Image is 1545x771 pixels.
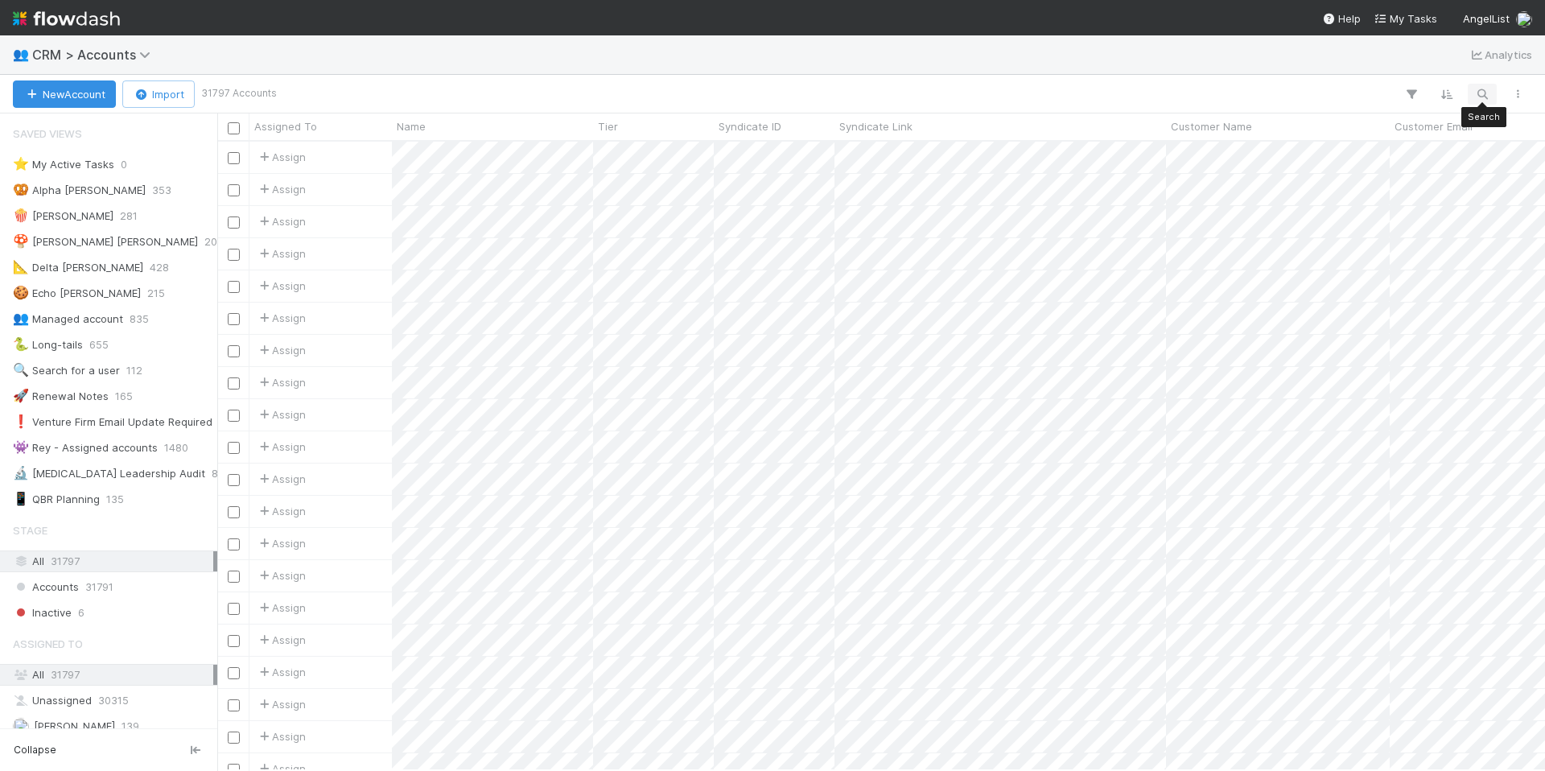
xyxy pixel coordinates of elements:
[78,603,84,623] span: 6
[256,567,306,583] span: Assign
[13,206,113,226] div: [PERSON_NAME]
[13,260,29,274] span: 📐
[201,86,277,101] small: 31797 Accounts
[256,728,306,744] span: Assign
[13,208,29,222] span: 🍿
[121,155,127,175] span: 0
[256,439,306,455] span: Assign
[13,335,83,355] div: Long-tails
[13,47,29,61] span: 👥
[256,664,306,680] div: Assign
[228,184,240,196] input: Toggle Row Selected
[13,466,29,480] span: 🔬
[228,345,240,357] input: Toggle Row Selected
[32,47,159,63] span: CRM > Accounts
[228,667,240,679] input: Toggle Row Selected
[228,152,240,164] input: Toggle Row Selected
[13,691,213,711] div: Unassigned
[13,718,29,734] img: avatar_18c010e4-930e-4480-823a-7726a265e9dd.png
[89,335,109,355] span: 655
[256,406,306,423] span: Assign
[13,489,100,509] div: QBR Planning
[13,603,72,623] span: Inactive
[256,600,306,616] span: Assign
[254,118,317,134] span: Assigned To
[85,577,113,597] span: 31791
[228,281,240,293] input: Toggle Row Selected
[147,283,165,303] span: 215
[228,216,240,229] input: Toggle Row Selected
[13,118,82,150] span: Saved Views
[122,716,139,736] span: 139
[13,258,143,278] div: Delta [PERSON_NAME]
[256,342,306,358] span: Assign
[13,438,158,458] div: Rey - Assigned accounts
[204,232,224,252] span: 203
[256,696,306,712] span: Assign
[13,183,29,196] span: 🥨
[13,157,29,171] span: ⭐
[598,118,618,134] span: Tier
[34,719,115,732] span: [PERSON_NAME]
[164,438,188,458] span: 1480
[13,5,120,32] img: logo-inverted-e16ddd16eac7371096b0.svg
[120,206,138,226] span: 281
[228,603,240,615] input: Toggle Row Selected
[1463,12,1510,25] span: AngelList
[115,386,133,406] span: 165
[122,80,195,108] button: Import
[13,464,205,484] div: [MEDICAL_DATA] Leadership Audit
[13,286,29,299] span: 🍪
[256,278,306,294] span: Assign
[13,361,120,381] div: Search for a user
[98,691,129,711] span: 30315
[13,232,198,252] div: [PERSON_NAME] [PERSON_NAME]
[1469,45,1532,64] a: Analytics
[126,361,142,381] span: 112
[13,440,29,454] span: 👾
[13,80,116,108] button: NewAccount
[13,180,146,200] div: Alpha [PERSON_NAME]
[228,538,240,550] input: Toggle Row Selected
[51,551,80,571] span: 31797
[256,245,306,262] span: Assign
[256,471,306,487] span: Assign
[228,571,240,583] input: Toggle Row Selected
[397,118,426,134] span: Name
[150,258,169,278] span: 428
[256,310,306,326] span: Assign
[228,313,240,325] input: Toggle Row Selected
[14,743,56,757] span: Collapse
[13,386,109,406] div: Renewal Notes
[228,699,240,711] input: Toggle Row Selected
[13,283,141,303] div: Echo [PERSON_NAME]
[1516,11,1532,27] img: avatar_a2d05fec-0a57-4266-8476-74cda3464b0e.png
[228,732,240,744] input: Toggle Row Selected
[13,492,29,505] span: 📱
[51,668,80,681] span: 31797
[256,374,306,390] span: Assign
[13,311,29,325] span: 👥
[256,503,306,519] span: Assign
[212,464,230,484] span: 897
[228,122,240,134] input: Toggle All Rows Selected
[256,213,306,229] span: Assign
[13,234,29,248] span: 🍄
[152,180,171,200] span: 353
[1374,12,1437,25] span: My Tasks
[1374,10,1437,27] a: My Tasks
[228,506,240,518] input: Toggle Row Selected
[130,309,149,329] span: 835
